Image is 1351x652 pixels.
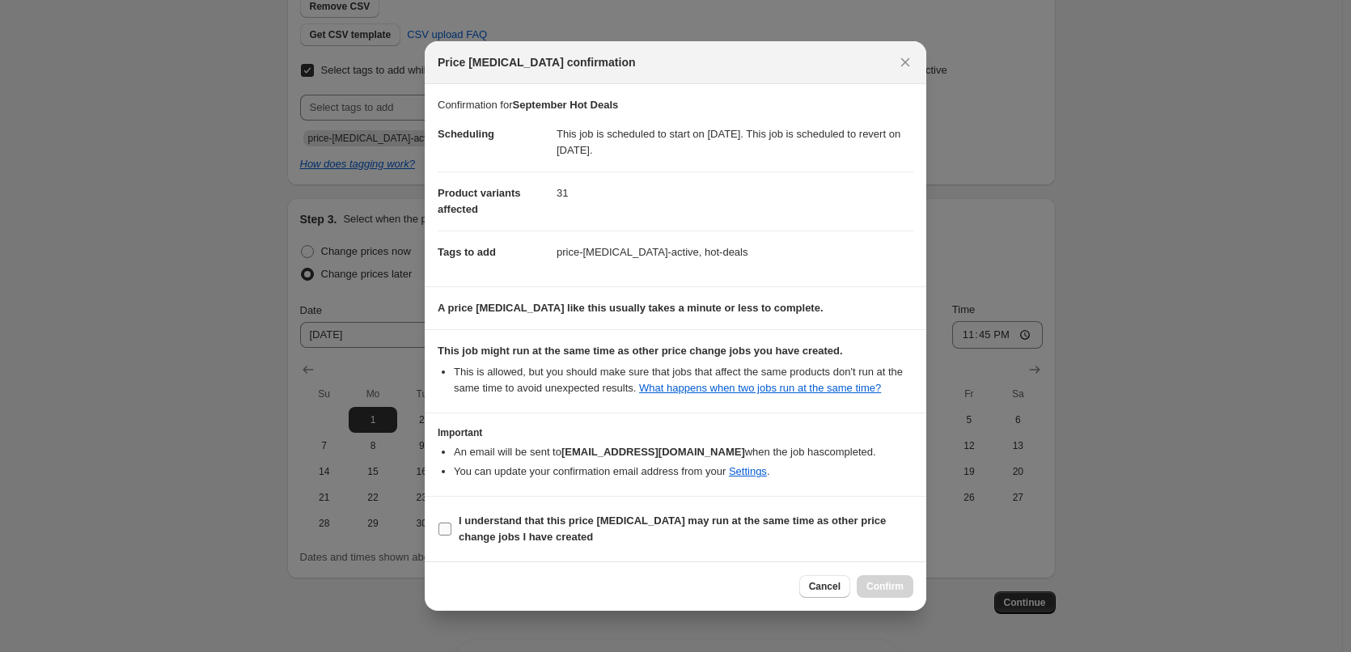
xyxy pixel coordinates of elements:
span: Tags to add [438,246,496,258]
a: Settings [729,465,767,477]
b: A price [MEDICAL_DATA] like this usually takes a minute or less to complete. [438,302,824,314]
span: Price [MEDICAL_DATA] confirmation [438,54,636,70]
button: Close [894,51,917,74]
li: You can update your confirmation email address from your . [454,464,913,480]
h3: Important [438,426,913,439]
b: I understand that this price [MEDICAL_DATA] may run at the same time as other price change jobs I... [459,514,886,543]
b: September Hot Deals [512,99,618,111]
dd: 31 [557,171,913,214]
span: Scheduling [438,128,494,140]
dd: price-[MEDICAL_DATA]-active, hot-deals [557,231,913,273]
b: This job might run at the same time as other price change jobs you have created. [438,345,843,357]
span: Product variants affected [438,187,521,215]
span: Cancel [809,580,841,593]
dd: This job is scheduled to start on [DATE]. This job is scheduled to revert on [DATE]. [557,113,913,171]
button: Cancel [799,575,850,598]
li: An email will be sent to when the job has completed . [454,444,913,460]
p: Confirmation for [438,97,913,113]
li: This is allowed, but you should make sure that jobs that affect the same products don ' t run at ... [454,364,913,396]
b: [EMAIL_ADDRESS][DOMAIN_NAME] [561,446,745,458]
a: What happens when two jobs run at the same time? [639,382,881,394]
